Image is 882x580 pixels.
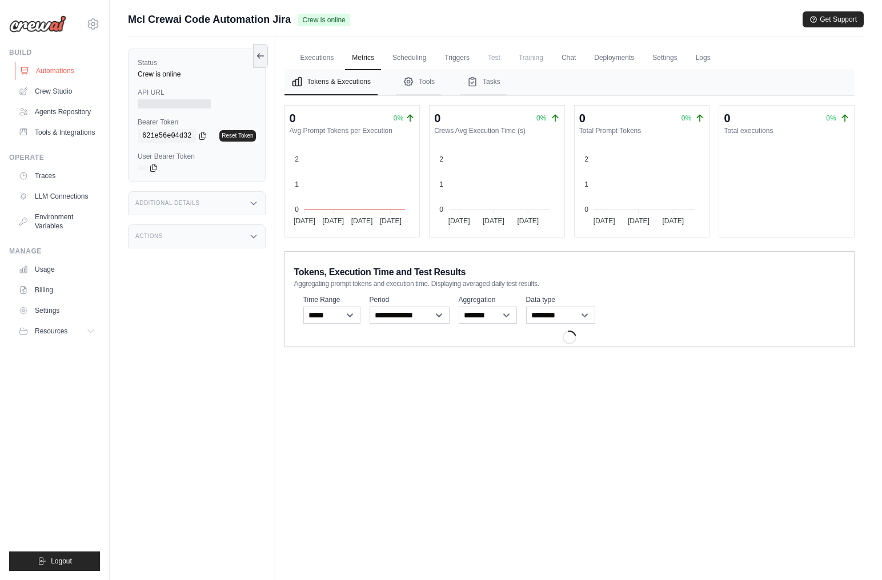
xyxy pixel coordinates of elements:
a: Usage [14,260,100,279]
tspan: [DATE] [380,217,402,225]
div: Build [9,48,100,57]
img: Logo [9,15,66,33]
div: 0 [724,110,730,126]
a: Executions [294,46,341,70]
label: API URL [138,88,256,97]
nav: Tabs [284,69,855,95]
span: Tokens, Execution Time and Test Results [294,265,466,279]
a: Reset Token [219,130,255,142]
a: Traces [14,167,100,185]
a: Triggers [438,46,476,70]
tspan: [DATE] [483,217,504,225]
button: Logout [9,551,100,571]
tspan: 1 [440,180,444,188]
tspan: [DATE] [518,217,539,225]
span: Resources [35,327,67,336]
tspan: 0 [295,206,299,214]
tspan: 2 [440,155,444,163]
div: 0 [579,110,586,126]
span: 0% [826,114,836,122]
span: Crew is online [298,14,350,26]
span: 0% [394,114,403,123]
label: User Bearer Token [138,152,256,161]
a: Environment Variables [14,208,100,235]
tspan: [DATE] [448,217,470,225]
a: Chat [555,46,583,70]
a: Settings [14,301,100,320]
span: 0% [681,114,691,122]
dt: Total Prompt Tokens [579,126,705,135]
tspan: [DATE] [594,217,615,225]
iframe: Chat Widget [825,525,882,580]
div: Crew is online [138,70,256,79]
label: Time Range [303,295,360,304]
button: Get Support [803,11,864,27]
tspan: 2 [584,155,588,163]
span: Test [481,46,507,69]
a: Settings [646,46,684,70]
div: 0 [290,110,296,126]
label: Bearer Token [138,118,256,127]
a: Scheduling [386,46,433,70]
code: 621e56e04d32 [138,129,196,143]
tspan: [DATE] [322,217,344,225]
label: Status [138,58,256,67]
a: Billing [14,281,100,299]
label: Period [370,295,450,304]
div: Operate [9,153,100,162]
a: Deployments [587,46,641,70]
label: Aggregation [459,295,517,304]
a: Automations [15,62,101,80]
a: Metrics [345,46,381,70]
dt: Crews Avg Execution Time (s) [434,126,560,135]
tspan: 0 [584,206,588,214]
span: Aggregating prompt tokens and execution time. Displaying averaged daily test results. [294,279,539,288]
span: Training is not available until the deployment is complete [512,46,550,69]
a: Logs [689,46,717,70]
button: Resources [14,322,100,340]
div: 0 [434,110,440,126]
tspan: 2 [295,155,299,163]
tspan: [DATE] [351,217,372,225]
tspan: [DATE] [662,217,684,225]
a: Tools & Integrations [14,123,100,142]
label: Data type [526,295,595,304]
a: LLM Connections [14,187,100,206]
span: 0% [536,114,546,122]
tspan: [DATE] [628,217,650,225]
a: Agents Repository [14,103,100,121]
tspan: [DATE] [294,217,315,225]
div: Manage [9,247,100,256]
h3: Additional Details [135,200,199,207]
button: Tools [396,69,442,95]
h3: Actions [135,233,163,240]
tspan: 1 [295,180,299,188]
button: Tasks [460,69,507,95]
dt: Avg Prompt Tokens per Execution [290,126,415,135]
button: Tokens & Executions [284,69,378,95]
span: Logout [51,557,72,566]
tspan: 1 [584,180,588,188]
tspan: 0 [440,206,444,214]
span: Mcl Crewai Code Automation Jira [128,11,291,27]
dt: Total executions [724,126,849,135]
a: Crew Studio [14,82,100,100]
